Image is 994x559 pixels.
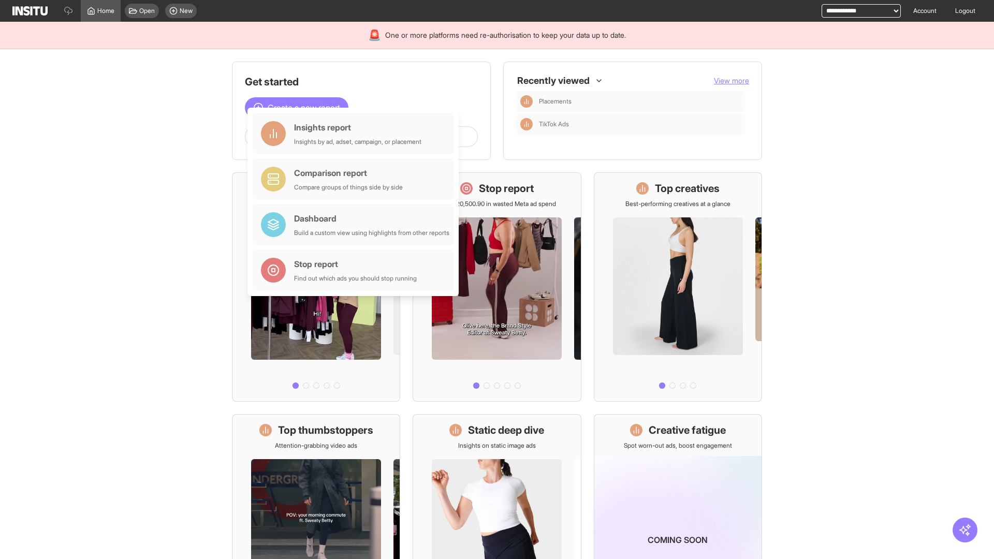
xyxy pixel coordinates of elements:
h1: Top creatives [655,181,720,196]
h1: Get started [245,75,478,89]
span: Home [97,7,114,15]
span: One or more platforms need re-authorisation to keep your data up to date. [385,30,626,40]
div: Compare groups of things side by side [294,183,403,192]
span: View more [714,76,749,85]
span: TikTok Ads [539,120,741,128]
p: Insights on static image ads [458,442,536,450]
p: Attention-grabbing video ads [275,442,357,450]
div: Insights report [294,121,421,134]
button: Create a new report [245,97,348,118]
h1: Stop report [479,181,534,196]
span: Placements [539,97,572,106]
button: View more [714,76,749,86]
div: Build a custom view using highlights from other reports [294,229,449,237]
div: Stop report [294,258,417,270]
p: Best-performing creatives at a glance [625,200,730,208]
span: Placements [539,97,741,106]
a: Top creativesBest-performing creatives at a glance [594,172,762,402]
h1: Top thumbstoppers [278,423,373,437]
img: Logo [12,6,48,16]
span: Create a new report [268,101,340,114]
div: 🚨 [368,28,381,42]
span: Open [139,7,155,15]
p: Save £20,500.90 in wasted Meta ad spend [437,200,556,208]
h1: Static deep dive [468,423,544,437]
div: Comparison report [294,167,403,179]
div: Insights by ad, adset, campaign, or placement [294,138,421,146]
a: What's live nowSee all active ads instantly [232,172,400,402]
div: Find out which ads you should stop running [294,274,417,283]
div: Dashboard [294,212,449,225]
div: Insights [520,118,533,130]
a: Stop reportSave £20,500.90 in wasted Meta ad spend [413,172,581,402]
div: Insights [520,95,533,108]
span: New [180,7,193,15]
span: TikTok Ads [539,120,569,128]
